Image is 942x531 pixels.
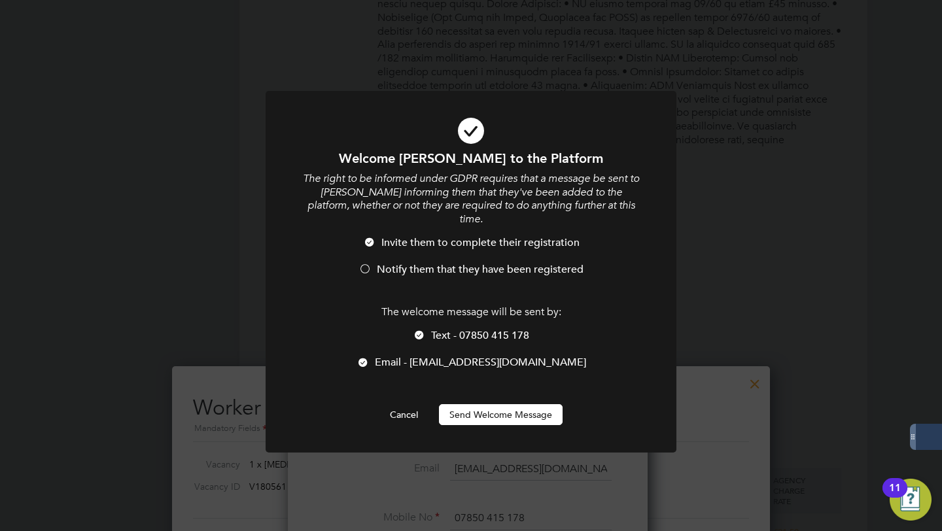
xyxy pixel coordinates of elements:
span: Notify them that they have been registered [377,263,584,276]
span: Text - 07850 415 178 [431,329,529,342]
span: Invite them to complete their registration [381,236,580,249]
i: The right to be informed under GDPR requires that a message be sent to [PERSON_NAME] informing th... [303,172,639,226]
div: 11 [889,488,901,505]
span: Email - [EMAIL_ADDRESS][DOMAIN_NAME] [375,356,586,369]
button: Send Welcome Message [439,404,563,425]
button: Open Resource Center, 11 new notifications [890,479,932,521]
button: Cancel [379,404,428,425]
h1: Welcome [PERSON_NAME] to the Platform [301,150,641,167]
p: The welcome message will be sent by: [301,305,641,319]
